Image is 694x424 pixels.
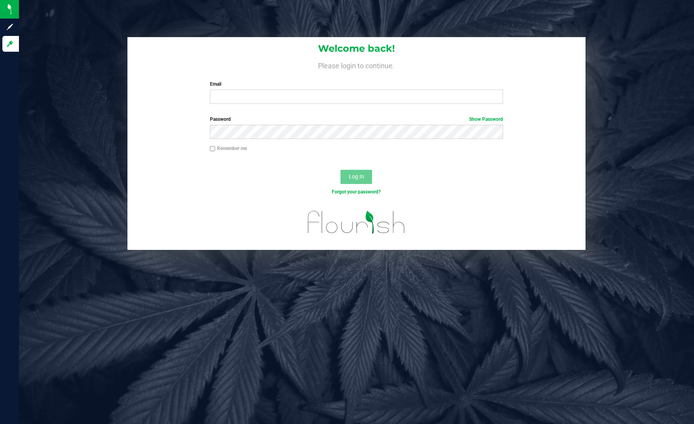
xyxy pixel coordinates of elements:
[210,81,503,88] label: Email
[210,145,247,152] label: Remember me
[332,189,381,195] a: Forgot your password?
[210,146,215,152] input: Remember me
[349,173,364,180] span: Log In
[299,204,413,240] img: flourish_logo.svg
[127,60,586,69] h4: Please login to continue.
[127,43,586,54] h1: Welcome back!
[6,40,14,48] inline-svg: Log in
[340,170,372,184] button: Log In
[6,23,14,31] inline-svg: Sign up
[469,116,503,122] a: Show Password
[210,116,231,122] span: Password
